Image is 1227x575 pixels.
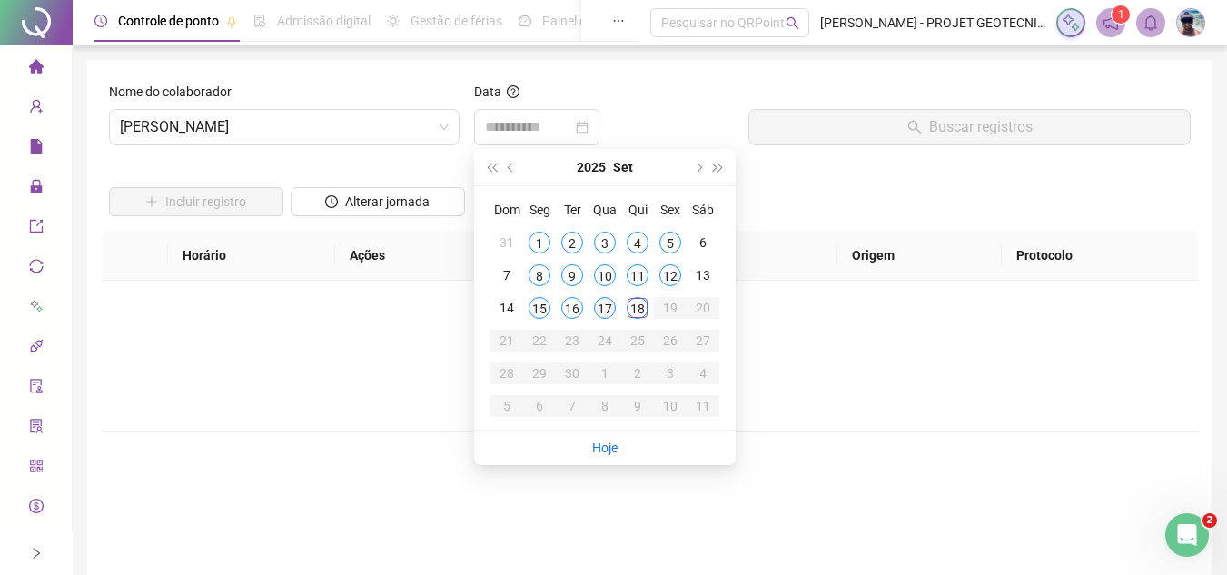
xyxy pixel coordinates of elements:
th: Horário [168,231,335,281]
span: dollar [29,491,44,527]
span: dashboard [519,15,531,27]
span: sync [29,251,44,287]
td: 2025-09-19 [654,292,687,324]
div: 2 [627,362,648,384]
div: 6 [529,395,550,417]
label: Nome do colaborador [109,82,243,102]
span: audit [29,371,44,407]
span: export [29,211,44,247]
th: Ter [556,193,589,226]
button: prev-year [501,149,521,185]
td: 2025-09-11 [621,259,654,292]
div: 1 [594,362,616,384]
button: Alterar jornada [291,187,465,216]
td: 2025-10-03 [654,357,687,390]
td: 2025-09-23 [556,324,589,357]
button: super-prev-year [481,149,501,185]
td: 2025-10-02 [621,357,654,390]
td: 2025-09-06 [687,226,719,259]
div: 14 [496,297,518,319]
span: 1 [1118,8,1124,21]
div: 16 [561,297,583,319]
td: 2025-09-12 [654,259,687,292]
span: notification [1103,15,1119,31]
div: 7 [496,264,518,286]
span: right [30,547,43,560]
div: 7 [561,395,583,417]
span: Data [474,84,501,99]
td: 2025-09-02 [556,226,589,259]
div: 3 [594,232,616,253]
a: Alterar jornada [291,196,465,211]
th: Qua [589,193,621,226]
span: solution [29,411,44,447]
div: 26 [659,330,681,352]
span: 2 [1202,513,1217,528]
div: 4 [627,232,648,253]
div: 2 [561,232,583,253]
div: 10 [659,395,681,417]
div: 25 [627,330,648,352]
th: Origem [837,231,1002,281]
div: 6 [692,232,714,253]
td: 2025-09-29 [523,357,556,390]
td: 2025-09-20 [687,292,719,324]
div: 5 [496,395,518,417]
span: Controle de ponto [118,14,219,28]
td: 2025-09-26 [654,324,687,357]
td: 2025-10-05 [490,390,523,422]
img: sparkle-icon.fc2bf0ac1784a2077858766a79e2daf3.svg [1061,13,1081,33]
span: bell [1143,15,1159,31]
span: clock-circle [325,195,338,208]
div: 3 [659,362,681,384]
td: 2025-09-18 [621,292,654,324]
th: Qui [621,193,654,226]
td: 2025-09-17 [589,292,621,324]
span: Admissão digital [277,14,371,28]
button: year panel [577,149,606,185]
div: 19 [659,297,681,319]
td: 2025-09-28 [490,357,523,390]
td: 2025-09-04 [621,226,654,259]
span: file-done [253,15,266,27]
td: 2025-10-01 [589,357,621,390]
div: 1 [529,232,550,253]
td: 2025-09-10 [589,259,621,292]
td: 2025-10-06 [523,390,556,422]
td: 2025-09-03 [589,226,621,259]
span: KAMILLY FERNANDA SANCHEZ [120,110,449,144]
div: 22 [529,330,550,352]
span: Painel do DP [542,14,613,28]
td: 2025-09-30 [556,357,589,390]
td: 2025-09-09 [556,259,589,292]
div: 10 [594,264,616,286]
span: [PERSON_NAME] - PROJET GEOTECNIA [PERSON_NAME] ENGENHARIA LTDA ME [820,13,1045,33]
div: 29 [529,362,550,384]
td: 2025-10-11 [687,390,719,422]
td: 2025-09-01 [523,226,556,259]
td: 2025-09-16 [556,292,589,324]
td: 2025-09-27 [687,324,719,357]
span: file [29,131,44,167]
div: 18 [627,297,648,319]
div: 11 [692,395,714,417]
img: 29062 [1177,9,1204,36]
button: Incluir registro [109,187,283,216]
sup: 1 [1112,5,1130,24]
div: 11 [627,264,648,286]
div: Não há dados [124,368,1176,388]
div: 20 [692,297,714,319]
th: Protocolo [1002,231,1198,281]
span: qrcode [29,451,44,487]
td: 2025-09-25 [621,324,654,357]
span: info-circle [29,530,44,567]
th: Sex [654,193,687,226]
div: 24 [594,330,616,352]
div: 13 [692,264,714,286]
div: 8 [594,395,616,417]
td: 2025-09-08 [523,259,556,292]
td: 2025-09-07 [490,259,523,292]
span: api [29,331,44,367]
td: 2025-09-14 [490,292,523,324]
div: 27 [692,330,714,352]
